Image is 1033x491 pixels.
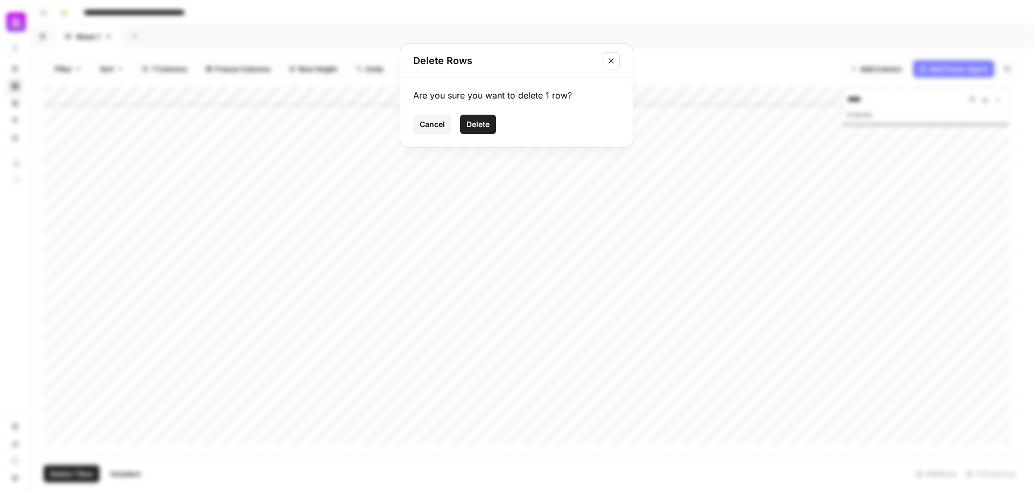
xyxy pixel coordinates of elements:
[603,52,620,69] button: Close modal
[466,119,490,130] span: Delete
[413,89,620,102] div: Are you sure you want to delete 1 row?
[413,115,451,134] button: Cancel
[413,53,596,68] h2: Delete Rows
[420,119,445,130] span: Cancel
[460,115,496,134] button: Delete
